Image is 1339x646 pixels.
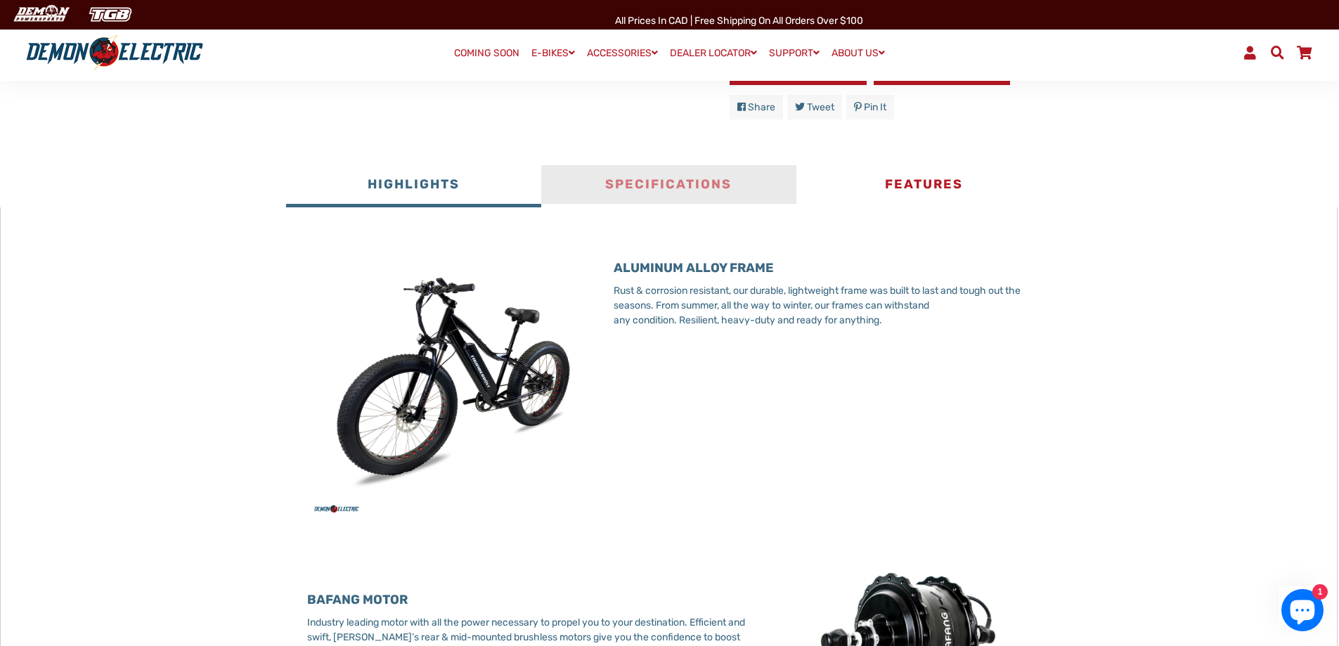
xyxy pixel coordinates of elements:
[827,43,890,63] a: ABOUT US
[615,15,863,27] span: All Prices in CAD | Free shipping on all orders over $100
[1277,589,1328,635] inbox-online-store-chat: Shopify online store chat
[307,593,746,608] h3: BAFANG MOTOR
[796,165,1052,207] button: Features
[21,34,208,71] img: Demon Electric logo
[7,3,75,26] img: Demon Electric
[807,101,834,113] span: Tweet
[286,165,541,207] button: Highlights
[665,43,762,63] a: DEALER LOCATOR
[82,3,139,26] img: TGB Canada
[748,101,775,113] span: Share
[449,44,524,63] a: COMING SOON
[614,283,1052,328] p: Rust & corrosion resistant, our durable, lightweight frame was built to last and tough out the se...
[614,261,1052,276] h3: ALUMINUM ALLOY FRAME
[307,233,593,518] img: 3_Thunderbolt_SL_Black_R_to_L_45.jpg
[526,43,580,63] a: E-BIKES
[764,43,824,63] a: SUPPORT
[541,165,796,207] button: Specifications
[864,101,886,113] span: Pin it
[582,43,663,63] a: ACCESSORIES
